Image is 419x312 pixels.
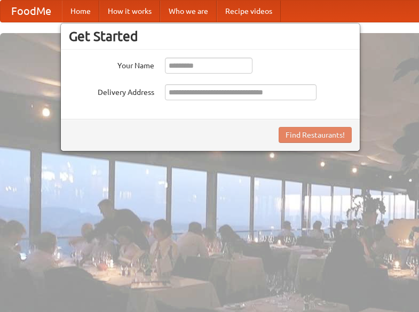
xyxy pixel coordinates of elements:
[279,127,352,143] button: Find Restaurants!
[160,1,217,22] a: Who we are
[69,28,352,44] h3: Get Started
[217,1,281,22] a: Recipe videos
[1,1,62,22] a: FoodMe
[69,84,154,98] label: Delivery Address
[99,1,160,22] a: How it works
[69,58,154,71] label: Your Name
[62,1,99,22] a: Home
